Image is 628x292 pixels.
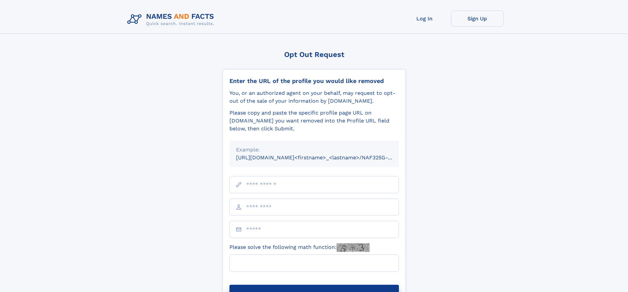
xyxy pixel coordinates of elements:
[229,243,370,252] label: Please solve the following math function:
[229,77,399,85] div: Enter the URL of the profile you would like removed
[229,89,399,105] div: You, or an authorized agent on your behalf, may request to opt-out of the sale of your informatio...
[236,146,392,154] div: Example:
[398,11,451,27] a: Log In
[451,11,504,27] a: Sign Up
[236,154,411,161] small: [URL][DOMAIN_NAME]<firstname>_<lastname>/NAF325G-xxxxxxxx
[125,11,220,28] img: Logo Names and Facts
[223,50,406,59] div: Opt Out Request
[229,109,399,133] div: Please copy and paste the specific profile page URL on [DOMAIN_NAME] you want removed into the Pr...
